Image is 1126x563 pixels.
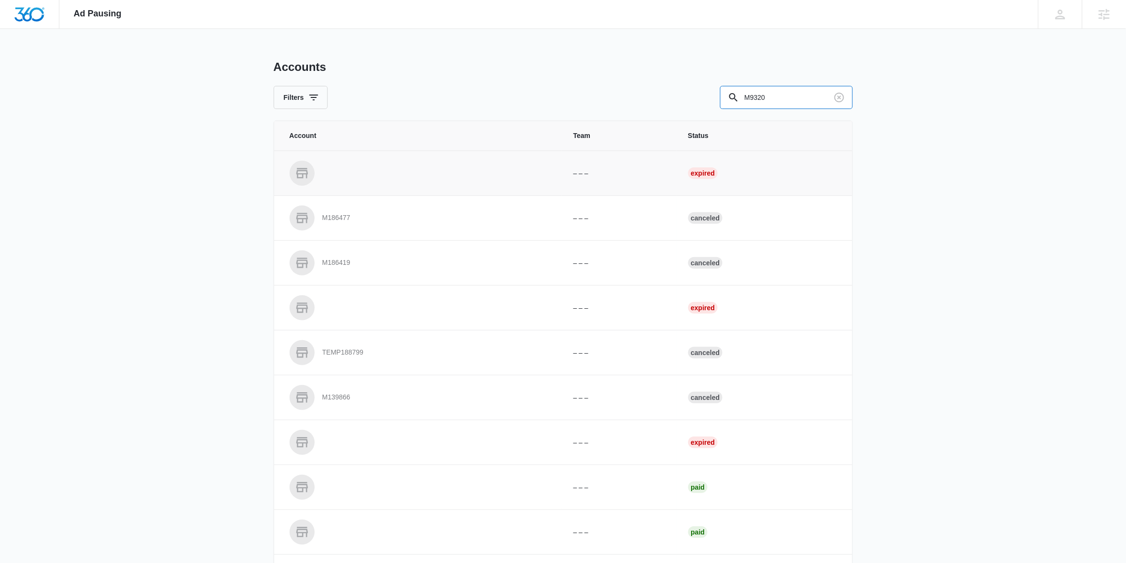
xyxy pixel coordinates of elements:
p: M186419 [322,258,350,268]
button: Clear [832,90,847,105]
p: – – – [573,168,665,179]
span: Status [688,131,837,141]
p: – – – [573,258,665,268]
p: – – – [573,482,665,493]
p: – – – [573,393,665,403]
div: Expired [688,302,718,314]
div: Canceled [688,392,723,403]
button: Filters [274,86,328,109]
span: Team [573,131,665,141]
p: – – – [573,303,665,313]
h1: Accounts [274,60,326,74]
a: M186419 [290,250,550,275]
p: M186477 [322,213,350,223]
div: Canceled [688,212,723,224]
p: – – – [573,527,665,537]
div: Expired [688,437,718,448]
div: Paid [688,526,708,538]
div: Canceled [688,347,723,358]
p: – – – [573,438,665,448]
a: M139866 [290,385,550,410]
p: – – – [573,213,665,223]
p: TEMP188799 [322,348,364,357]
span: Ad Pausing [74,9,122,19]
span: Account [290,131,550,141]
a: TEMP188799 [290,340,550,365]
p: M139866 [322,393,350,402]
div: Expired [688,167,718,179]
a: M186477 [290,206,550,231]
div: Canceled [688,257,723,269]
p: – – – [573,348,665,358]
div: Paid [688,481,708,493]
input: Search By Account Number [720,86,853,109]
